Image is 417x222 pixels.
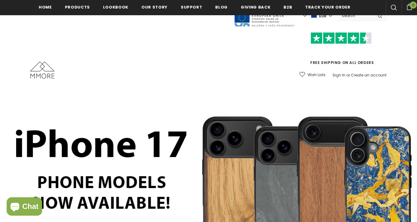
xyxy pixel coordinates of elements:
span: support [181,4,202,10]
span: Wish Lists [308,72,326,78]
span: Home [39,4,52,10]
span: B2B [283,4,292,10]
inbox-online-store-chat: Shopify online store chat [5,197,44,217]
span: Our Story [141,4,168,10]
a: Wish Lists [299,69,326,80]
img: Javni Razpis [234,5,295,27]
a: Sign In [333,72,345,78]
span: Track your order [305,4,350,10]
span: EUR [319,13,326,19]
a: Create an account [351,72,387,78]
a: Javni Razpis [234,13,295,18]
span: 0 [410,2,417,9]
a: 0 [401,3,417,10]
span: Giving back [241,4,270,10]
span: Lookbook [103,4,128,10]
img: MMORE Cases [30,62,55,79]
iframe: Customer reviews powered by Trustpilot [295,44,387,60]
span: Blog [215,4,228,10]
span: FREE SHIPPING ON ALL ORDERS [295,35,387,65]
span: Products [65,4,90,10]
input: Search Site [338,11,373,20]
img: Trust Pilot Stars [311,32,372,44]
span: or [346,72,350,78]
